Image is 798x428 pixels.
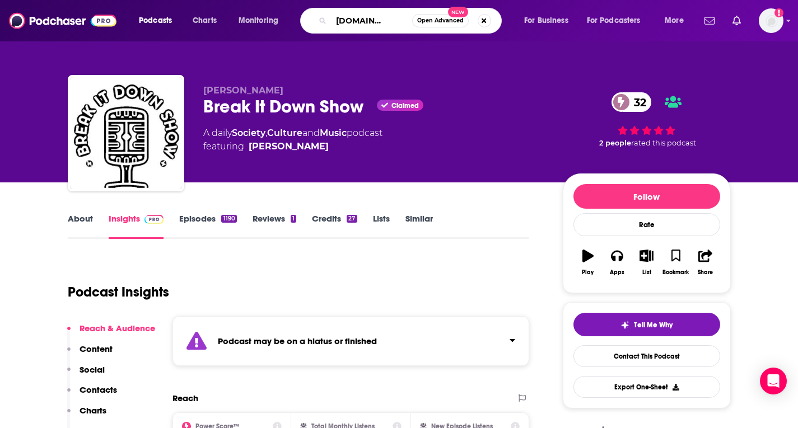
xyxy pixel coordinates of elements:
p: Content [80,344,113,354]
div: Open Intercom Messenger [760,368,787,394]
span: [PERSON_NAME] [203,85,283,96]
button: Apps [603,242,632,283]
button: open menu [657,12,698,30]
h2: Reach [172,393,198,403]
button: Show profile menu [759,8,783,33]
img: User Profile [759,8,783,33]
p: Contacts [80,384,117,395]
a: Credits27 [312,213,357,239]
img: Podchaser Pro [144,215,164,224]
a: Contact This Podcast [573,345,720,367]
button: Export One-Sheet [573,376,720,398]
button: open menu [131,12,186,30]
input: Search podcasts, credits, & more... [331,12,412,30]
a: Show notifications dropdown [700,11,719,30]
div: Apps [610,269,624,276]
a: Pete A. Turner [249,140,329,153]
a: Episodes1190 [179,213,236,239]
div: Share [698,269,713,276]
img: tell me why sparkle [620,321,629,330]
a: Music [320,128,347,138]
button: open menu [580,12,657,30]
a: Charts [185,12,223,30]
button: Bookmark [661,242,690,283]
button: Contacts [67,384,117,405]
p: Reach & Audience [80,323,155,333]
a: Show notifications dropdown [728,11,745,30]
span: and [302,128,320,138]
a: Culture [267,128,302,138]
img: Podchaser - Follow, Share and Rate Podcasts [9,10,116,31]
span: Claimed [391,103,419,109]
button: Charts [67,405,106,426]
svg: Add a profile image [774,8,783,17]
span: For Podcasters [587,13,641,29]
img: Break It Down Show [70,77,182,189]
span: Charts [193,13,217,29]
strong: Podcast may be on a hiatus or finished [218,336,377,346]
div: 27 [347,215,357,223]
button: Play [573,242,603,283]
h1: Podcast Insights [68,284,169,300]
a: 32 [612,92,652,112]
a: Reviews1 [253,213,296,239]
a: Lists [373,213,390,239]
a: About [68,213,93,239]
a: Similar [405,213,433,239]
div: 1190 [221,215,236,223]
div: 32 2 peoplerated this podcast [563,85,731,154]
a: InsightsPodchaser Pro [109,213,164,239]
div: Play [582,269,594,276]
p: Social [80,364,105,375]
div: Search podcasts, credits, & more... [311,8,512,34]
p: Charts [80,405,106,416]
div: Bookmark [662,269,689,276]
span: rated this podcast [631,139,696,147]
button: Open AdvancedNew [412,14,469,27]
div: A daily podcast [203,126,382,153]
span: Podcasts [139,13,172,29]
div: List [642,269,651,276]
span: Open Advanced [417,18,464,23]
button: Share [690,242,720,283]
span: 2 people [599,139,631,147]
button: tell me why sparkleTell Me Why [573,313,720,336]
div: 1 [291,215,296,223]
button: Social [67,364,105,385]
span: Logged in as megcassidy [759,8,783,33]
div: Rate [573,213,720,236]
span: New [448,7,468,17]
button: open menu [516,12,582,30]
span: , [265,128,267,138]
a: Society [232,128,265,138]
button: open menu [231,12,293,30]
span: 32 [623,92,652,112]
section: Click to expand status details [172,316,530,366]
button: Reach & Audience [67,323,155,344]
button: Follow [573,184,720,209]
span: featuring [203,140,382,153]
span: For Business [524,13,568,29]
button: List [632,242,661,283]
span: Monitoring [239,13,278,29]
span: Tell Me Why [634,321,673,330]
button: Content [67,344,113,364]
span: More [665,13,684,29]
